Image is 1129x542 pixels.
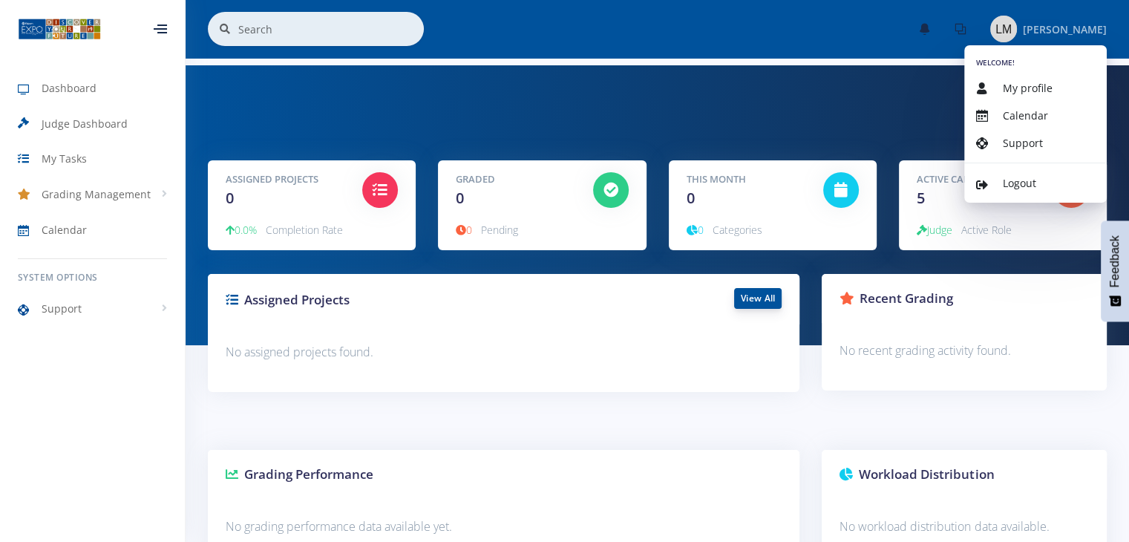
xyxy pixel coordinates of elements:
img: ... [18,17,101,41]
h5: Active Campaigns [917,172,1031,187]
span: [PERSON_NAME] [1023,22,1107,36]
h3: Recent Grading [840,289,1089,308]
p: No grading performance data available yet. [226,517,782,537]
span: 0 [456,188,464,208]
span: My profile [1003,81,1053,95]
span: Feedback [1108,235,1122,287]
span: Support [1003,136,1043,150]
a: View All [734,288,782,309]
span: My Tasks [42,151,87,166]
p: No assigned projects found. [226,342,782,362]
input: Search [238,12,424,46]
a: My profile [964,74,1107,102]
span: 5 [917,188,925,208]
span: Completion Rate [266,223,343,237]
span: 0 [456,223,472,237]
h6: Welcome! [976,57,1095,68]
a: Logout [964,169,1107,197]
h5: This Month [687,172,801,187]
p: No workload distribution data available. [840,517,1089,537]
a: Calendar [964,102,1107,129]
span: Logout [1003,176,1036,190]
span: Calendar [1003,108,1048,123]
span: Pending [481,223,518,237]
span: Calendar [42,222,87,238]
span: 0 [687,188,695,208]
span: 0.0% [226,223,257,237]
a: Support [964,129,1107,157]
span: Judge [917,223,952,237]
span: 0 [687,223,704,237]
span: 0 [226,188,234,208]
span: Grading Management [42,186,151,202]
h5: Graded [456,172,570,187]
span: Judge Dashboard [42,116,128,131]
span: Dashboard [42,80,96,96]
h3: Workload Distribution [840,465,1089,484]
h3: Grading Performance [226,465,782,484]
h3: Assigned Projects [226,290,493,310]
h5: Assigned Projects [226,172,340,187]
span: Categories [713,223,762,237]
p: No recent grading activity found. [840,341,1089,361]
img: Image placeholder [990,16,1017,42]
h6: System Options [18,271,167,284]
button: Feedback - Show survey [1101,221,1129,321]
span: Active Role [961,223,1012,237]
span: Support [42,301,82,316]
a: Image placeholder [PERSON_NAME] [978,13,1107,45]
